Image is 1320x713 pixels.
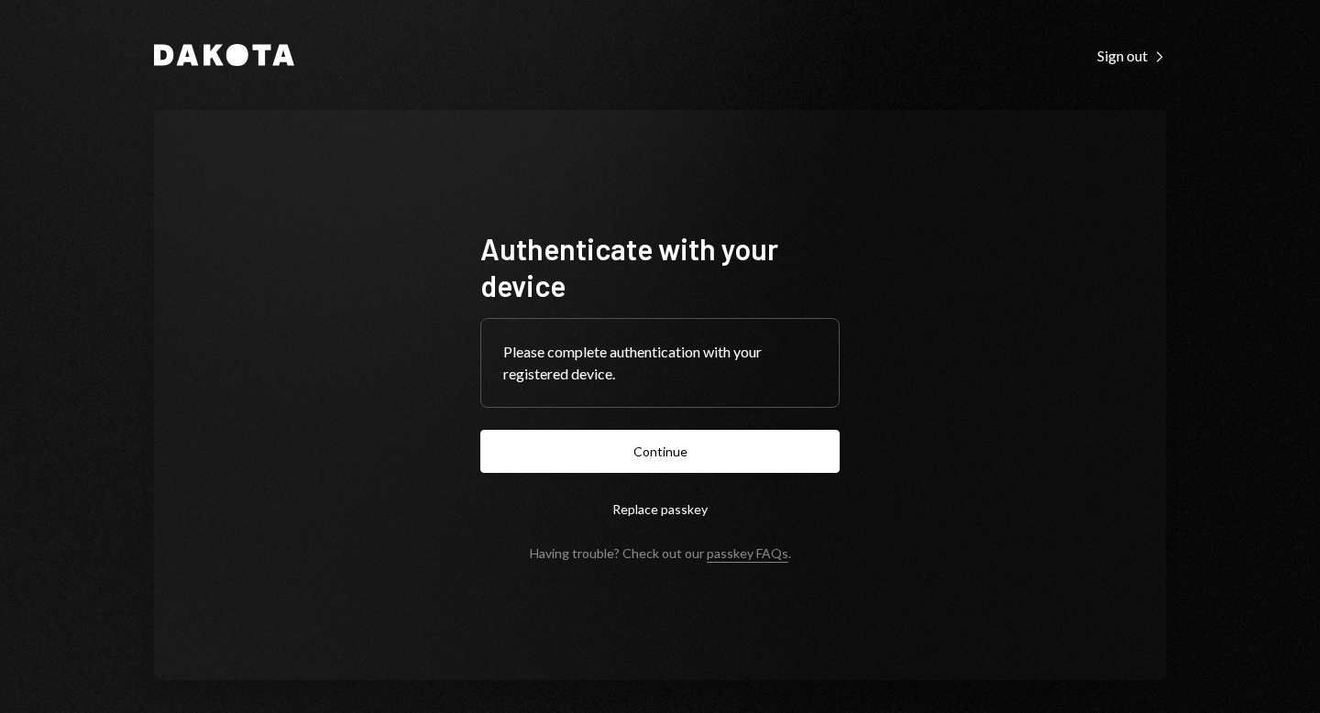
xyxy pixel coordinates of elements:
button: Replace passkey [480,488,840,531]
div: Please complete authentication with your registered device. [503,341,817,385]
button: Continue [480,430,840,473]
h1: Authenticate with your device [480,230,840,303]
a: passkey FAQs [707,545,788,563]
div: Sign out [1097,47,1166,65]
a: Sign out [1097,45,1166,65]
div: Having trouble? Check out our . [530,545,791,561]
